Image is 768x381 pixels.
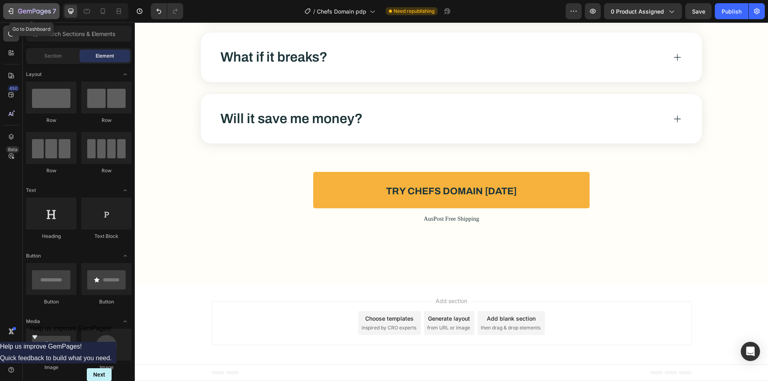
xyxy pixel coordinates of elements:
div: Button [26,298,76,305]
div: Text Block [81,233,132,240]
button: Save [685,3,712,19]
span: 0 product assigned [611,7,664,16]
div: Heading [26,233,76,240]
span: / [313,7,315,16]
div: Add blank section [352,292,401,300]
p: Try Chefs Domain [DATE] [251,162,382,176]
div: 450 [8,85,19,92]
span: Toggle open [119,249,132,262]
div: Choose templates [230,292,279,300]
span: Media [26,318,40,325]
span: then drag & drop elements [346,302,406,309]
div: Beta [6,146,19,153]
p: AusPost Free Shipping [10,193,623,200]
div: Row [26,117,76,124]
button: Publish [715,3,748,19]
div: Undo/Redo [151,3,183,19]
span: Chefs Domain pdp [317,7,366,16]
span: Help us improve GemPages! [30,325,112,332]
span: Save [692,8,705,15]
button: Show survey - Help us improve GemPages! [30,325,112,342]
div: Publish [722,7,742,16]
a: Try Chefs Domain [DATE] [178,150,455,186]
span: inspired by CRO experts [227,302,282,309]
span: Toggle open [119,184,132,197]
input: Search Sections & Elements [26,26,132,42]
div: Generate layout [293,292,335,300]
div: Row [81,117,132,124]
span: Layout [26,71,42,78]
span: Element [96,52,114,60]
button: 7 [3,3,60,19]
div: Open Intercom Messenger [741,342,760,361]
span: Toggle open [119,315,132,328]
span: Add section [298,274,336,283]
div: Row [26,167,76,174]
span: Button [26,252,41,259]
div: Row [81,167,132,174]
p: 7 [52,6,56,16]
span: from URL or image [292,302,335,309]
span: Toggle open [119,68,132,81]
span: Need republishing [394,8,434,15]
span: Section [44,52,62,60]
div: Button [81,298,132,305]
iframe: Design area [135,22,768,381]
button: 0 product assigned [604,3,682,19]
span: Text [26,187,36,194]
